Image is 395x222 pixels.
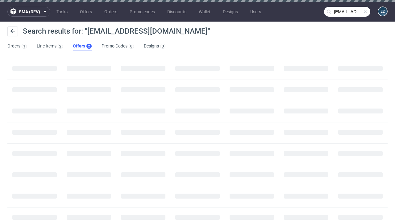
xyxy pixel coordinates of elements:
[19,10,40,14] span: sma (dev)
[144,41,165,51] a: Designs0
[130,44,132,48] div: 0
[7,7,50,17] button: sma (dev)
[101,7,121,17] a: Orders
[73,41,92,51] a: Offers2
[76,7,96,17] a: Offers
[219,7,242,17] a: Designs
[164,7,190,17] a: Discounts
[37,41,63,51] a: Line Items2
[53,7,71,17] a: Tasks
[378,7,387,16] figcaption: e2
[126,7,159,17] a: Promo codes
[247,7,265,17] a: Users
[23,44,25,48] div: 1
[102,41,134,51] a: Promo Codes0
[88,44,90,48] div: 2
[59,44,61,48] div: 2
[162,44,164,48] div: 0
[7,41,27,51] a: Orders1
[195,7,214,17] a: Wallet
[23,27,210,35] span: Search results for: "[EMAIL_ADDRESS][DOMAIN_NAME]"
